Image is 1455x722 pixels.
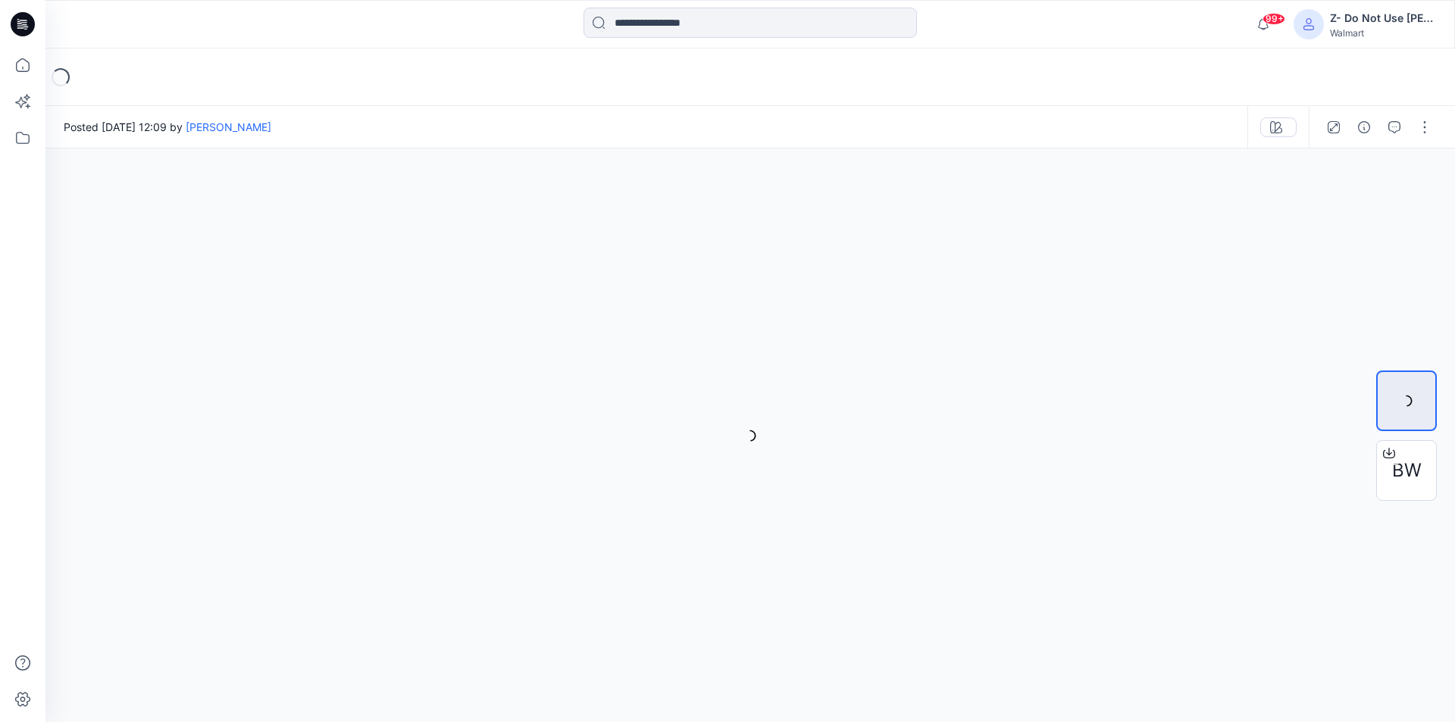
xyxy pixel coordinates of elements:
span: BW [1392,457,1422,484]
span: Posted [DATE] 12:09 by [64,119,271,135]
span: 99+ [1263,13,1285,25]
svg: avatar [1303,18,1315,30]
button: Details [1352,115,1376,139]
a: [PERSON_NAME] [186,120,271,133]
div: Walmart [1330,27,1436,39]
div: Z- Do Not Use [PERSON_NAME] [1330,9,1436,27]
